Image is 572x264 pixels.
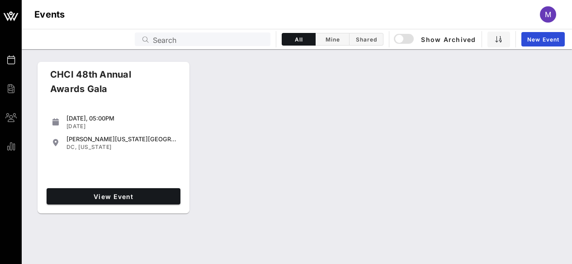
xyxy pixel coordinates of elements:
span: DC, [66,144,77,150]
span: All [288,36,310,43]
div: M [540,6,556,23]
div: [PERSON_NAME][US_STATE][GEOGRAPHIC_DATA] [66,135,177,143]
button: Shared [350,33,383,46]
span: Shared [355,36,378,43]
div: CHCI 48th Annual Awards Gala [43,67,170,103]
span: Show Archived [395,34,476,45]
span: Mine [321,36,344,43]
button: Show Archived [395,31,476,47]
a: View Event [47,188,180,204]
div: [DATE], 05:00PM [66,115,177,122]
span: New Event [527,36,559,43]
button: Mine [316,33,350,46]
button: All [282,33,316,46]
span: M [545,10,551,19]
span: View Event [50,193,177,200]
span: [US_STATE] [78,144,111,150]
div: [DATE] [66,123,177,130]
a: New Event [521,32,565,46]
h1: Events [34,7,65,22]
